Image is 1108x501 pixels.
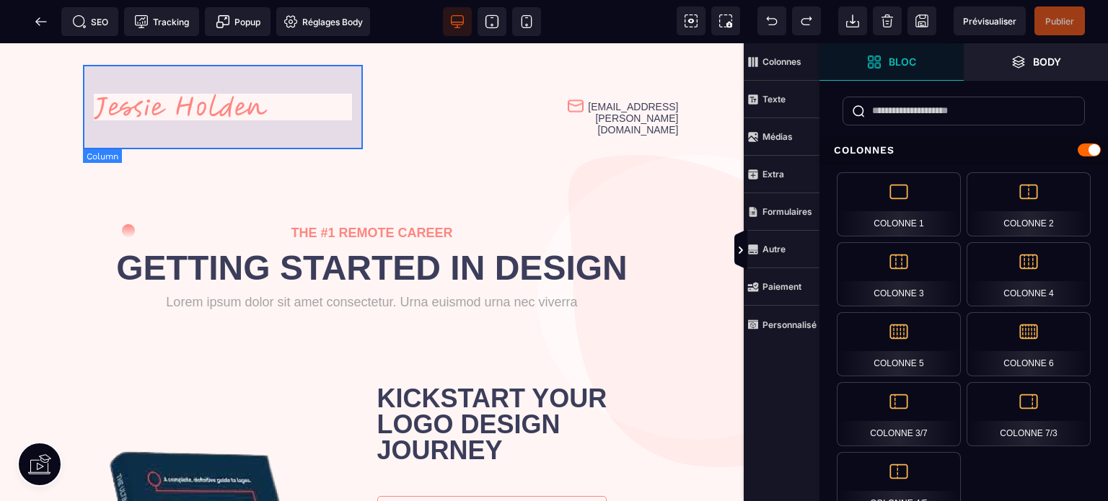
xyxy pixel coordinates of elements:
span: Ouvrir les calques [964,43,1108,81]
strong: Autre [762,244,786,254]
span: Publier [1045,16,1074,27]
span: Popup [216,14,260,29]
span: Rétablir [792,6,821,35]
span: Enregistrer [907,6,936,35]
span: Capture d'écran [711,6,740,35]
strong: Bloc [889,56,916,67]
span: Aperçu [954,6,1026,35]
text: GETTING STARTED IN DESIGN [22,201,722,248]
span: Formulaires [744,193,819,231]
span: Paiement [744,268,819,306]
span: Créer une alerte modale [205,7,271,36]
span: Prévisualiser [963,16,1016,27]
span: Enregistrer le contenu [1034,6,1085,35]
span: Métadata SEO [61,7,118,36]
div: Colonne 2 [967,172,1091,236]
span: Code de suivi [124,7,199,36]
span: Extra [744,156,819,193]
text: [EMAIL_ADDRESS][PERSON_NAME][DOMAIN_NAME] [584,54,650,96]
span: Personnalisé [744,306,819,343]
span: Afficher les vues [819,229,834,272]
strong: Formulaires [762,206,812,217]
div: Colonne 3/7 [837,382,961,446]
div: Colonne 3 [837,242,961,306]
span: Voir mobile [512,7,541,36]
span: Importer [838,6,867,35]
div: Colonne 7/3 [967,382,1091,446]
div: Colonne 4 [967,242,1091,306]
strong: Texte [762,94,786,105]
span: SEO [72,14,108,29]
text: THE #1 REMOTE CAREER [22,179,722,201]
div: Colonne 1 [837,172,961,236]
span: Médias [744,118,819,156]
span: Voir tablette [478,7,506,36]
div: Colonnes [819,137,1108,164]
span: Voir bureau [443,7,472,36]
span: Voir les composants [677,6,705,35]
div: Colonne 5 [837,312,961,376]
span: Favicon [276,7,370,36]
div: Colonne 6 [967,312,1091,376]
strong: Extra [762,169,784,179]
span: Autre [744,231,819,268]
strong: Body [1033,56,1061,67]
span: Nettoyage [873,6,902,35]
strong: Médias [762,131,793,142]
strong: Personnalisé [762,319,817,330]
span: Retour [27,7,56,36]
span: Défaire [757,6,786,35]
strong: Paiement [762,281,801,292]
span: Ouvrir les blocs [819,43,964,81]
img: cb6c4b3ee664f54de325ce04952e4a63_Group_11_(1).png [567,54,584,71]
strong: Colonnes [762,56,801,67]
img: 7846bf60b50d1368bc4f2c111ceec227_logo.png [94,50,268,76]
text: KICKSTART YOUR LOGO DESIGN JOURNEY [377,339,621,424]
span: Colonnes [744,43,819,81]
span: Tracking [134,14,189,29]
span: Texte [744,81,819,118]
span: Réglages Body [283,14,363,29]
